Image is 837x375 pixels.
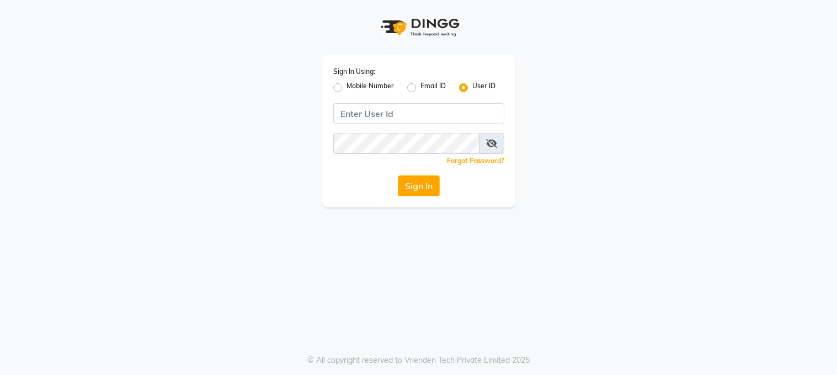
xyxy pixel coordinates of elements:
a: Forgot Password? [447,157,504,165]
label: Sign In Using: [333,67,375,77]
input: Username [333,133,479,154]
label: Mobile Number [346,81,394,94]
input: Username [333,103,504,124]
label: User ID [472,81,495,94]
label: Email ID [420,81,446,94]
img: logo1.svg [375,11,463,44]
button: Sign In [398,175,440,196]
